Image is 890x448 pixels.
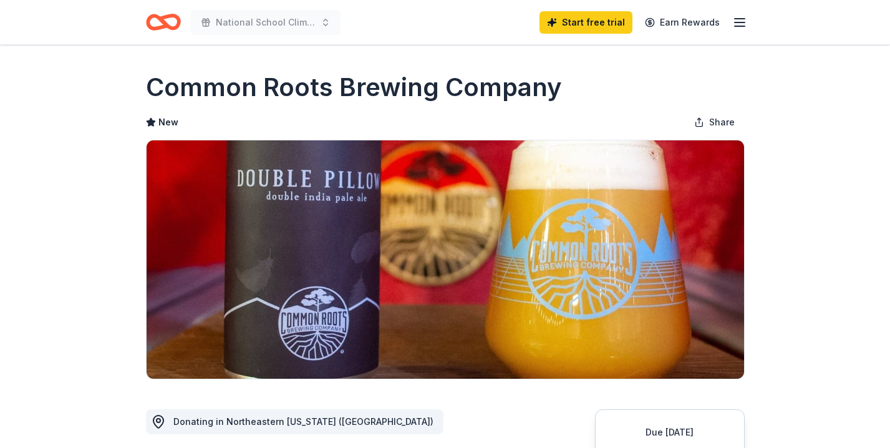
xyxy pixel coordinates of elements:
[146,7,181,37] a: Home
[709,115,735,130] span: Share
[216,15,316,30] span: National School Climate Center 29th Anniversary Celebration Cocktail Party
[637,11,727,34] a: Earn Rewards
[158,115,178,130] span: New
[191,10,341,35] button: National School Climate Center 29th Anniversary Celebration Cocktail Party
[147,140,744,379] img: Image for Common Roots Brewing Company
[146,70,562,105] h1: Common Roots Brewing Company
[684,110,745,135] button: Share
[539,11,632,34] a: Start free trial
[611,425,729,440] div: Due [DATE]
[173,416,433,427] span: Donating in Northeastern [US_STATE] ([GEOGRAPHIC_DATA])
